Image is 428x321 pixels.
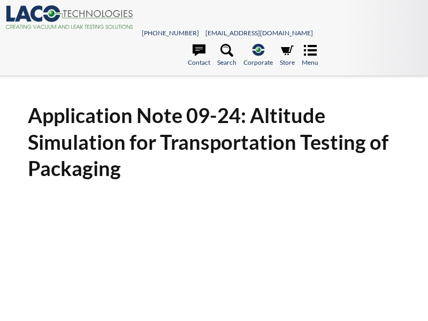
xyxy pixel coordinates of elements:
a: Menu [302,44,318,67]
a: Contact [188,44,210,67]
h1: Application Note 09-24: Altitude Simulation for Transportation Testing of Packaging [28,102,400,181]
a: Store [280,44,295,67]
a: [PHONE_NUMBER] [142,29,199,37]
span: Corporate [243,57,273,67]
a: Search [217,44,236,67]
a: [EMAIL_ADDRESS][DOMAIN_NAME] [205,29,313,37]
